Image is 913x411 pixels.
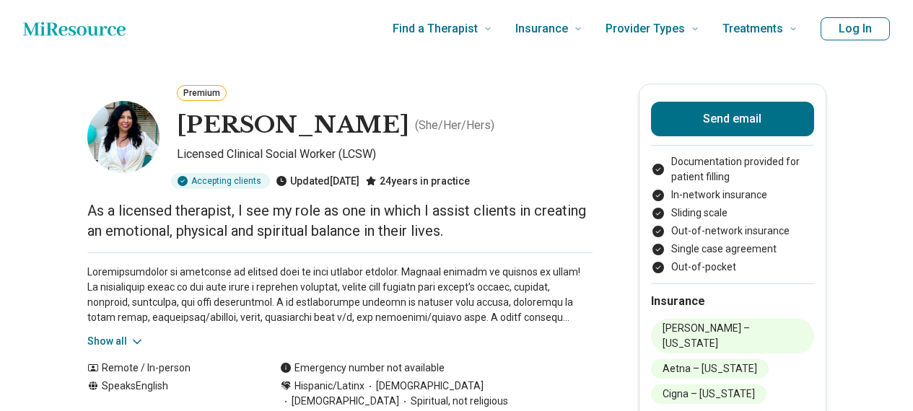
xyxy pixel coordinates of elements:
[276,173,359,189] div: Updated [DATE]
[415,117,494,134] p: ( She/Her/Hers )
[651,359,769,379] li: Aetna – [US_STATE]
[651,102,814,136] button: Send email
[651,224,814,239] li: Out-of-network insurance
[177,110,409,141] h1: [PERSON_NAME]
[651,260,814,275] li: Out-of-pocket
[280,394,399,409] span: [DEMOGRAPHIC_DATA]
[87,265,593,325] p: Loremipsumdolor si ametconse ad elitsed doei te inci utlabor etdolor. Magnaal enimadm ve quisnos ...
[515,19,568,39] span: Insurance
[651,154,814,185] li: Documentation provided for patient filling
[399,394,508,409] span: Spiritual, not religious
[651,187,814,203] li: In-network insurance
[280,361,445,376] div: Emergency number not available
[87,200,593,241] p: As a licensed therapist, I see my role as one in which I assist clients in creating an emotional,...
[606,19,685,39] span: Provider Types
[171,173,270,189] div: Accepting clients
[87,361,251,376] div: Remote / In-person
[393,19,478,39] span: Find a Therapist
[651,154,814,275] ul: Payment options
[87,101,160,173] img: Norina Murphy, Licensed Clinical Social Worker (LCSW)
[722,19,783,39] span: Treatments
[364,379,484,394] span: [DEMOGRAPHIC_DATA]
[651,242,814,257] li: Single case agreement
[23,14,126,43] a: Home page
[177,146,593,167] p: Licensed Clinical Social Worker (LCSW)
[651,319,814,353] li: [PERSON_NAME] – [US_STATE]
[177,85,227,101] button: Premium
[651,205,814,221] li: Sliding scale
[87,334,144,349] button: Show all
[821,17,890,40] button: Log In
[294,379,364,394] span: Hispanic/Latinx
[365,173,470,189] div: 24 years in practice
[651,293,814,310] h2: Insurance
[651,384,766,404] li: Cigna – [US_STATE]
